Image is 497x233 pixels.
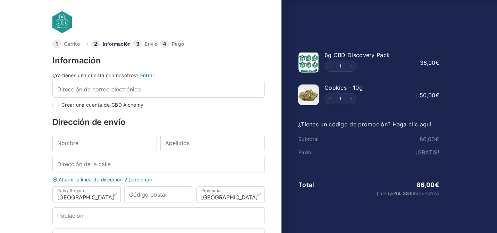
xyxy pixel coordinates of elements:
[52,207,265,224] input: Población
[420,136,439,143] bdi: 86,00
[298,150,345,155] th: Envío
[346,191,439,196] small: (incluye Impuestos)
[409,190,413,196] span: €
[345,149,439,155] td: ¡GRATIS!
[416,181,439,188] bdi: 86,00
[435,136,439,143] span: €
[52,81,265,97] input: Dirección de correo electrónico
[145,42,158,46] a: Envío
[61,102,145,107] label: Crear una cuenta de CBD Alchemy.
[140,72,155,78] a: Entrar.
[51,177,267,182] a: Añadir la línea de dirección 2 (opcional)
[420,92,439,99] bdi: 50,00
[325,52,390,59] span: 6g CBD Discovery Pack
[325,84,363,91] span: Cookies - 10g
[298,136,345,142] th: Subtotal
[52,56,265,65] h3: Información
[395,190,413,196] span: 14,33
[160,135,265,151] input: Apellidos
[335,97,346,101] a: Edit
[346,93,356,104] button: Increment
[335,64,346,68] a: Edit
[346,61,356,71] button: Increment
[325,61,335,71] button: Decrement
[52,72,139,78] span: ¿Ya tienes una cuenta con nosotros?
[103,42,130,46] a: Información
[420,59,439,66] bdi: 36,00
[64,42,80,46] a: Carrito
[52,118,265,126] h3: Dirección de envío
[436,92,439,99] span: €
[435,181,439,188] span: €
[298,121,433,128] a: ¿Tienes un código de promoción? Haga clic aquí.
[124,186,193,203] input: Código postal
[325,93,335,104] button: Decrement
[52,135,157,151] input: Nombre
[52,156,265,172] input: Dirección de la calle
[436,59,439,66] span: €
[172,42,184,46] a: Pago
[298,181,345,188] th: Total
